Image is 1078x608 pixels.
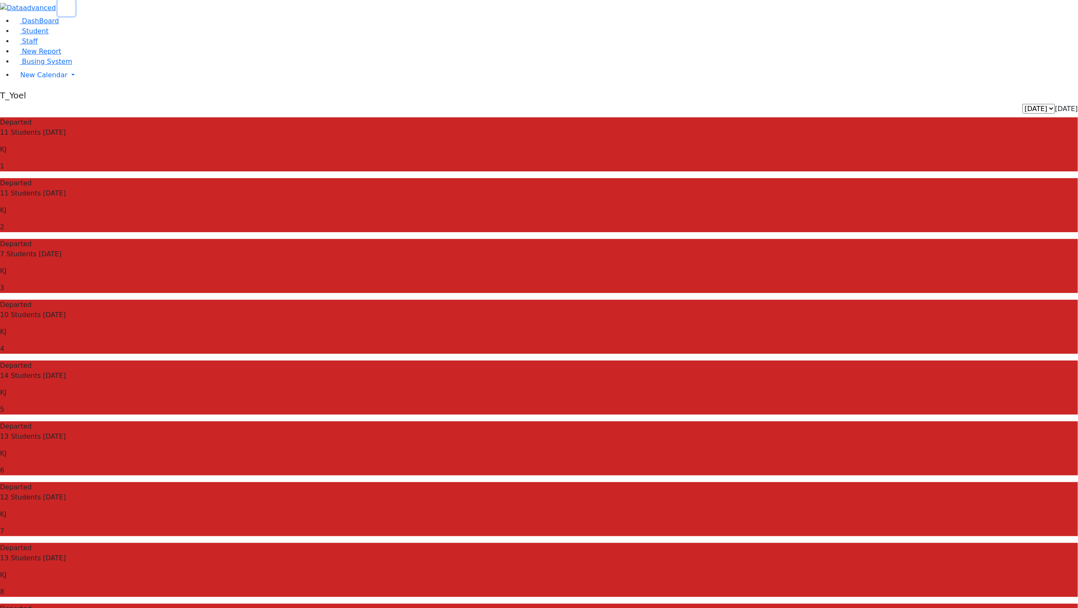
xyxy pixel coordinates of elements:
a: Student [14,27,49,35]
a: New Calendar [14,67,1078,84]
span: Student [22,27,49,35]
span: DashBoard [22,17,59,25]
span: Friday [1055,105,1078,113]
a: Busing System [14,57,72,65]
span: New Report [22,47,61,55]
a: New Report [14,47,61,55]
span: Busing System [22,57,72,65]
span: New Calendar [20,71,68,79]
a: DashBoard [14,17,59,25]
span: Staff [22,37,38,45]
a: Staff [14,37,38,45]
